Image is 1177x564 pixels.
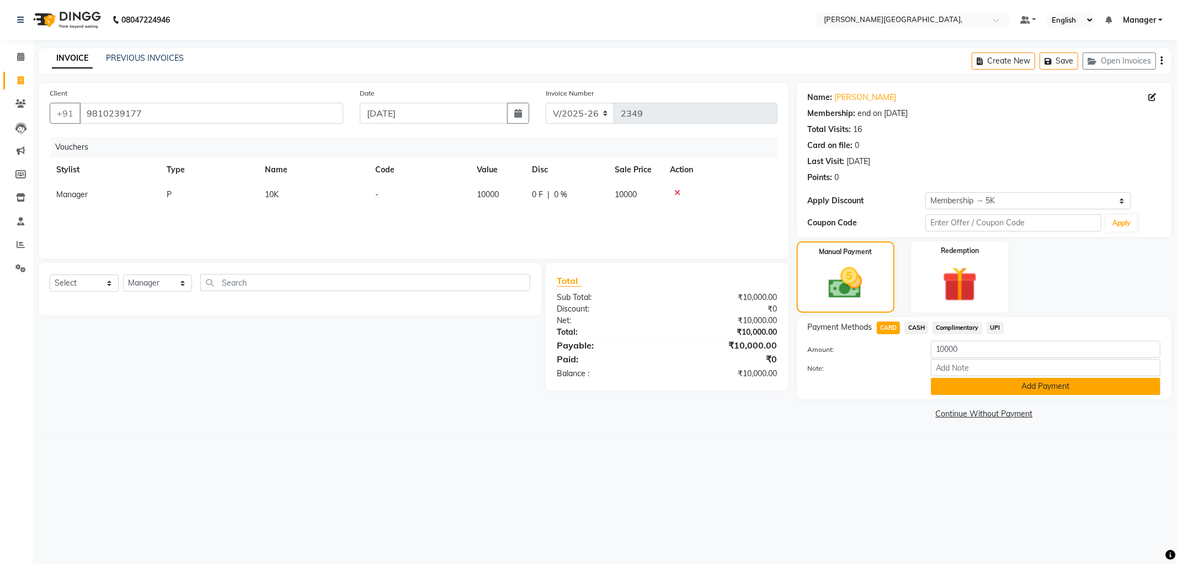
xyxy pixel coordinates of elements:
[106,53,184,63] a: PREVIOUS INVOICES
[1123,14,1156,26] span: Manager
[258,157,369,182] th: Name
[79,103,343,124] input: Search by Name/Mobile/Email/Code
[369,157,470,182] th: Code
[667,326,786,338] div: ₹10,000.00
[663,157,777,182] th: Action
[941,246,979,256] label: Redemption
[667,368,786,379] div: ₹10,000.00
[548,339,667,352] div: Payable:
[818,263,873,303] img: _cash.svg
[847,156,871,167] div: [DATE]
[554,189,567,201] span: 0 %
[52,49,93,68] a: INVOICE
[808,156,845,167] div: Last Visit:
[835,172,839,183] div: 0
[858,108,908,119] div: end on [DATE]
[808,92,833,103] div: Name:
[477,189,499,199] span: 10000
[525,157,608,182] th: Disc
[546,88,594,98] label: Invoice Number
[904,321,928,334] span: CASH
[548,352,667,366] div: Paid:
[931,262,988,306] img: _gift.svg
[877,321,901,334] span: CARD
[835,92,897,103] a: [PERSON_NAME]
[375,189,379,199] span: -
[819,247,872,257] label: Manual Payment
[667,303,786,315] div: ₹0
[667,352,786,366] div: ₹0
[931,359,1160,376] input: Add Note
[50,88,67,98] label: Client
[854,124,862,135] div: 16
[931,341,1160,358] input: Amount
[808,124,851,135] div: Total Visits:
[800,363,923,373] label: Note:
[50,103,81,124] button: +91
[557,275,582,287] span: Total
[56,189,88,199] span: Manager
[972,52,1035,70] button: Create New
[931,378,1160,395] button: Add Payment
[548,368,667,379] div: Balance :
[548,303,667,315] div: Discount:
[608,157,663,182] th: Sale Price
[855,140,860,151] div: 0
[808,321,872,333] span: Payment Methods
[548,326,667,338] div: Total:
[28,4,104,35] img: logo
[360,88,375,98] label: Date
[1106,215,1137,231] button: Apply
[800,345,923,355] label: Amount:
[808,140,853,151] div: Card on file:
[667,315,786,326] div: ₹10,000.00
[808,172,833,183] div: Points:
[667,292,786,303] div: ₹10,000.00
[532,189,543,201] span: 0 F
[808,108,856,119] div: Membership:
[548,292,667,303] div: Sub Total:
[808,195,925,207] div: Apply Discount
[1083,52,1156,70] button: Open Invoices
[1040,52,1078,70] button: Save
[808,217,925,229] div: Coupon Code
[200,274,530,291] input: Search
[615,189,637,199] span: 10000
[50,157,160,182] th: Stylist
[933,321,982,334] span: Complimentary
[547,189,550,201] span: |
[160,157,258,182] th: Type
[265,189,279,199] span: 10K
[548,315,667,326] div: Net:
[799,408,1169,420] a: Continue Without Payment
[470,157,525,182] th: Value
[121,4,170,35] b: 08047224946
[925,214,1102,231] input: Enter Offer / Coupon Code
[987,321,1004,334] span: UPI
[51,137,786,157] div: Vouchers
[667,339,786,352] div: ₹10,000.00
[160,182,258,207] td: P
